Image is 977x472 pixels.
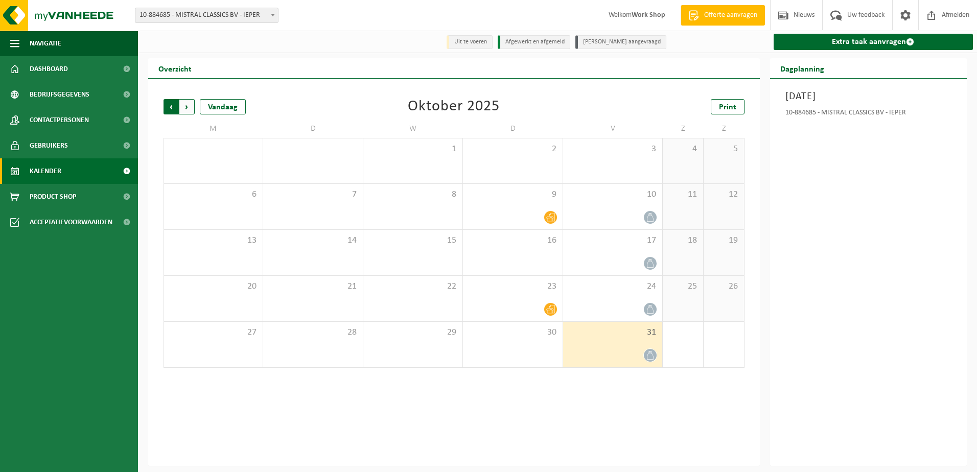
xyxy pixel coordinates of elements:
[135,8,278,23] span: 10-884685 - MISTRAL CLASSICS BV - IEPER
[368,327,457,338] span: 29
[709,281,739,292] span: 26
[169,235,258,246] span: 13
[668,281,698,292] span: 25
[468,281,557,292] span: 23
[30,107,89,133] span: Contactpersonen
[169,281,258,292] span: 20
[668,144,698,155] span: 4
[30,209,112,235] span: Acceptatievoorwaarden
[368,144,457,155] span: 1
[498,35,570,49] li: Afgewerkt en afgemeld
[463,120,563,138] td: D
[164,120,263,138] td: M
[774,34,973,50] a: Extra taak aanvragen
[704,120,745,138] td: Z
[702,10,760,20] span: Offerte aanvragen
[668,235,698,246] span: 18
[568,281,657,292] span: 24
[368,189,457,200] span: 8
[268,327,357,338] span: 28
[30,31,61,56] span: Navigatie
[770,58,834,78] h2: Dagplanning
[568,327,657,338] span: 31
[709,144,739,155] span: 5
[368,235,457,246] span: 15
[468,327,557,338] span: 30
[135,8,278,22] span: 10-884685 - MISTRAL CLASSICS BV - IEPER
[785,109,952,120] div: 10-884685 - MISTRAL CLASSICS BV - IEPER
[563,120,663,138] td: V
[568,235,657,246] span: 17
[368,281,457,292] span: 22
[30,158,61,184] span: Kalender
[30,184,76,209] span: Product Shop
[363,120,463,138] td: W
[148,58,202,78] h2: Overzicht
[447,35,493,49] li: Uit te voeren
[268,235,357,246] span: 14
[663,120,704,138] td: Z
[268,189,357,200] span: 7
[468,235,557,246] span: 16
[668,189,698,200] span: 11
[709,189,739,200] span: 12
[408,99,500,114] div: Oktober 2025
[179,99,195,114] span: Volgende
[719,103,736,111] span: Print
[632,11,665,19] strong: Work Shop
[30,133,68,158] span: Gebruikers
[169,327,258,338] span: 27
[568,144,657,155] span: 3
[785,89,952,104] h3: [DATE]
[200,99,246,114] div: Vandaag
[711,99,745,114] a: Print
[468,144,557,155] span: 2
[263,120,363,138] td: D
[30,82,89,107] span: Bedrijfsgegevens
[468,189,557,200] span: 9
[164,99,179,114] span: Vorige
[681,5,765,26] a: Offerte aanvragen
[568,189,657,200] span: 10
[30,56,68,82] span: Dashboard
[575,35,666,49] li: [PERSON_NAME] aangevraagd
[268,281,357,292] span: 21
[709,235,739,246] span: 19
[169,189,258,200] span: 6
